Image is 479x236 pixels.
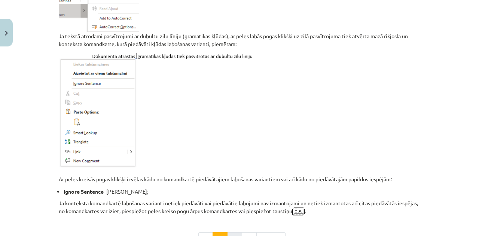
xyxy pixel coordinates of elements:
p: Ja tekstā atrodami pasvītrojumi ar dubultu zilu līniju (gramatikas kļūdas), ar peles labās pogas ... [59,32,420,48]
p: Ja konteksta komandkartē labošanas varianti netiek piedāvāti vai piedāvātie labojumi nav izmantoj... [59,199,420,216]
strong: Ignore Sentence [64,188,104,195]
li: - [PERSON_NAME]; [64,188,420,196]
img: 021 [292,208,305,215]
img: icon-close-lesson-0947bae3869378f0d4975bcd49f059093ad1ed9edebbc8119c70593378902aed.svg [5,31,8,36]
p: Ar peles kreisās pogas klikšķi izvēlas kādu no komandkartē piedāvātajiem labošanas variantiem vai... [59,175,420,183]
